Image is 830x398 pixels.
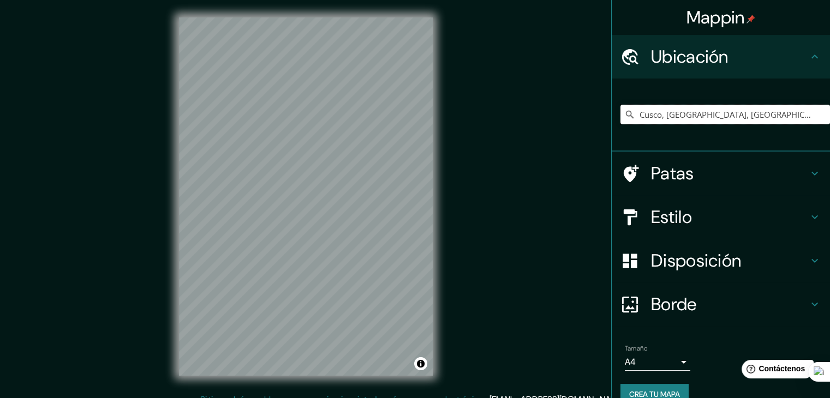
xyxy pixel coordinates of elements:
[651,249,741,272] font: Disposición
[651,162,694,185] font: Patas
[612,195,830,239] div: Estilo
[651,45,729,68] font: Ubicación
[625,353,690,371] div: A4
[651,293,697,316] font: Borde
[179,17,433,376] canvas: Mapa
[612,282,830,326] div: Borde
[612,35,830,79] div: Ubicación
[612,152,830,195] div: Patas
[686,6,745,29] font: Mappin
[414,357,427,370] button: Activar o desactivar atribución
[612,239,830,282] div: Disposición
[747,15,755,23] img: pin-icon.png
[651,206,692,228] font: Estilo
[620,105,830,124] input: Elige tu ciudad o zona
[733,355,818,386] iframe: Lanzador de widgets de ayuda
[625,356,636,367] font: A4
[625,344,647,353] font: Tamaño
